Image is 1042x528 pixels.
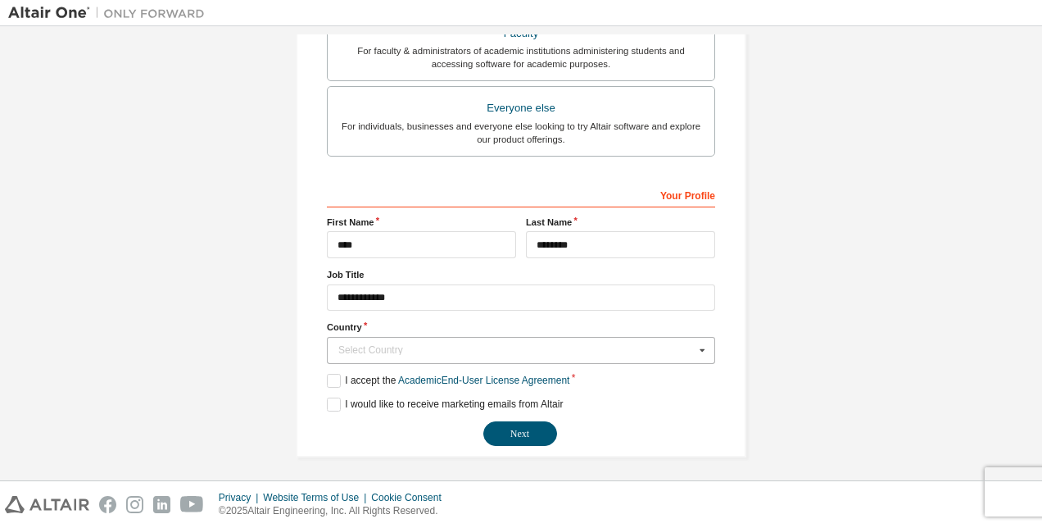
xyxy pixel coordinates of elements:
button: Next [483,421,557,446]
label: Job Title [327,268,715,281]
img: facebook.svg [99,496,116,513]
label: I would like to receive marketing emails from Altair [327,398,563,412]
div: Website Terms of Use [263,491,371,504]
div: Everyone else [338,97,704,120]
img: linkedin.svg [153,496,170,513]
p: © 2025 Altair Engineering, Inc. All Rights Reserved. [219,504,451,518]
div: Cookie Consent [371,491,451,504]
div: For individuals, businesses and everyone else looking to try Altair software and explore our prod... [338,120,704,146]
div: Select Country [338,345,695,355]
img: youtube.svg [180,496,204,513]
img: Altair One [8,5,213,21]
img: instagram.svg [126,496,143,513]
label: I accept the [327,374,569,388]
div: For faculty & administrators of academic institutions administering students and accessing softwa... [338,44,704,71]
div: Your Profile [327,181,715,207]
label: First Name [327,216,516,229]
label: Country [327,321,715,334]
img: altair_logo.svg [5,496,89,513]
label: Last Name [526,216,715,229]
a: Academic End-User License Agreement [398,375,569,386]
div: Privacy [219,491,263,504]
